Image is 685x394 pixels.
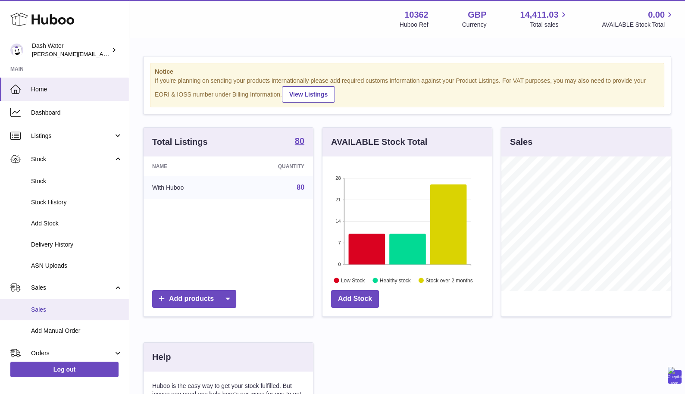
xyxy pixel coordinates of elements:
[295,137,304,145] strong: 80
[31,132,113,140] span: Listings
[31,85,122,94] span: Home
[144,156,233,176] th: Name
[380,277,411,283] text: Healthy stock
[31,327,122,335] span: Add Manual Order
[282,86,335,103] a: View Listings
[530,21,568,29] span: Total sales
[462,21,487,29] div: Currency
[468,9,486,21] strong: GBP
[31,284,113,292] span: Sales
[10,362,119,377] a: Log out
[155,77,660,103] div: If you're planning on sending your products internationally please add required customs informati...
[335,219,341,224] text: 14
[31,219,122,228] span: Add Stock
[602,9,675,29] a: 0.00 AVAILABLE Stock Total
[31,262,122,270] span: ASN Uploads
[155,68,660,76] strong: Notice
[400,21,429,29] div: Huboo Ref
[331,136,427,148] h3: AVAILABLE Stock Total
[32,42,109,58] div: Dash Water
[520,9,558,21] span: 14,411.03
[335,175,341,181] text: 28
[404,9,429,21] strong: 10362
[152,136,208,148] h3: Total Listings
[338,262,341,267] text: 0
[297,184,304,191] a: 80
[10,44,23,56] img: james@dash-water.com
[331,290,379,308] a: Add Stock
[335,197,341,202] text: 21
[31,306,122,314] span: Sales
[648,9,665,21] span: 0.00
[295,137,304,147] a: 80
[338,240,341,245] text: 7
[32,50,173,57] span: [PERSON_NAME][EMAIL_ADDRESS][DOMAIN_NAME]
[520,9,568,29] a: 14,411.03 Total sales
[31,109,122,117] span: Dashboard
[510,136,532,148] h3: Sales
[152,290,236,308] a: Add products
[144,176,233,199] td: With Huboo
[341,277,365,283] text: Low Stock
[602,21,675,29] span: AVAILABLE Stock Total
[233,156,313,176] th: Quantity
[31,241,122,249] span: Delivery History
[31,198,122,206] span: Stock History
[31,155,113,163] span: Stock
[31,177,122,185] span: Stock
[31,349,113,357] span: Orders
[425,277,472,283] text: Stock over 2 months
[152,351,171,363] h3: Help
